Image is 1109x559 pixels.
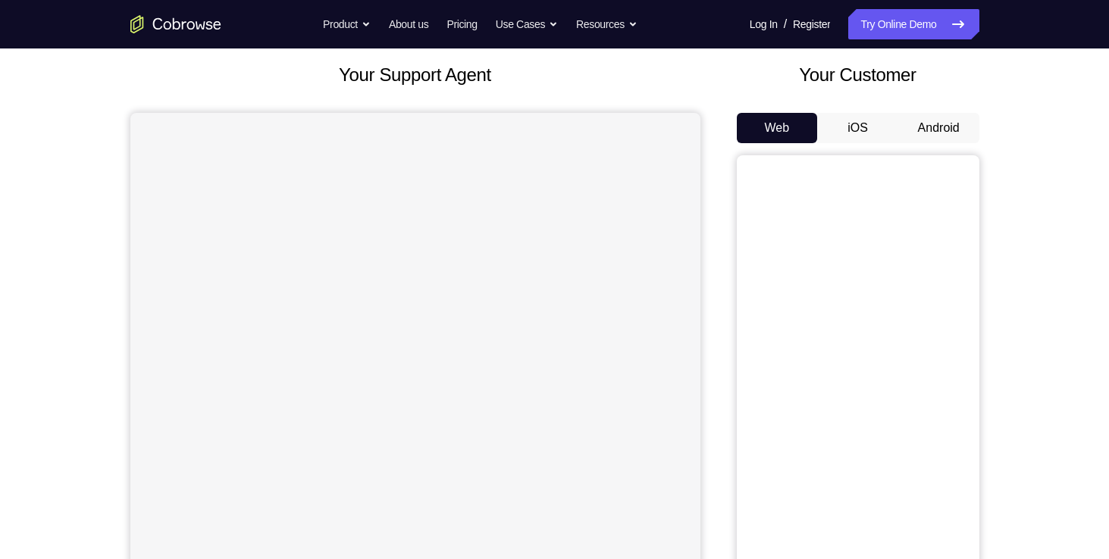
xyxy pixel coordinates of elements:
[130,15,221,33] a: Go to the home page
[898,113,979,143] button: Android
[130,61,700,89] h2: Your Support Agent
[848,9,979,39] a: Try Online Demo
[793,9,830,39] a: Register
[496,9,558,39] button: Use Cases
[750,9,778,39] a: Log In
[323,9,371,39] button: Product
[737,61,979,89] h2: Your Customer
[576,9,638,39] button: Resources
[737,113,818,143] button: Web
[817,113,898,143] button: iOS
[446,9,477,39] a: Pricing
[784,15,787,33] span: /
[389,9,428,39] a: About us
